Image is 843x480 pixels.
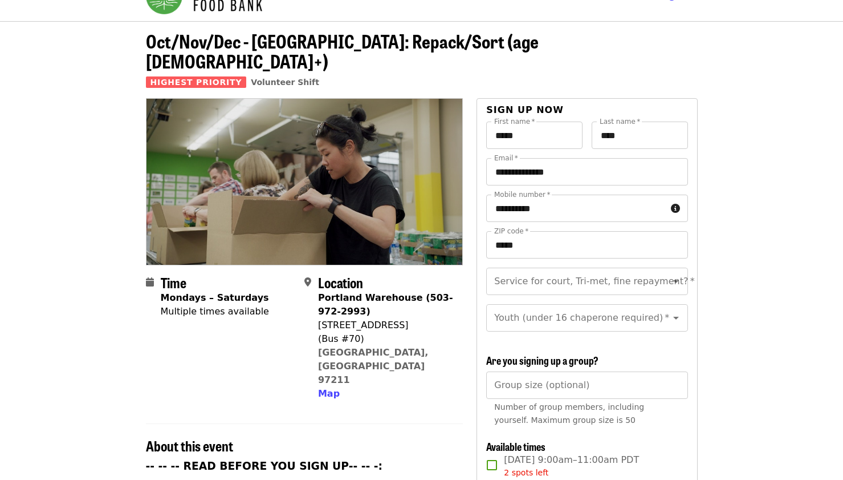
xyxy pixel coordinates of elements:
label: Mobile number [494,191,550,198]
span: Are you signing up a group? [486,353,598,368]
a: [GEOGRAPHIC_DATA], [GEOGRAPHIC_DATA] 97211 [318,347,429,385]
label: First name [494,118,535,125]
div: Multiple times available [161,305,269,318]
button: Open [668,310,684,326]
span: Available times [486,439,545,454]
span: Highest Priority [146,76,247,88]
i: circle-info icon [671,203,680,214]
i: calendar icon [146,277,154,288]
span: Time [161,272,186,292]
label: Email [494,155,518,162]
strong: Portland Warehouse (503-972-2993) [318,292,453,317]
span: Oct/Nov/Dec - [GEOGRAPHIC_DATA]: Repack/Sort (age [DEMOGRAPHIC_DATA]+) [146,27,539,74]
span: Number of group members, including yourself. Maximum group size is 50 [494,402,644,425]
span: Sign up now [486,104,564,115]
button: Map [318,387,340,401]
strong: Mondays – Saturdays [161,292,269,303]
span: About this event [146,435,233,455]
i: map-marker-alt icon [304,277,311,288]
input: ZIP code [486,231,687,259]
input: Last name [592,122,688,149]
span: Location [318,272,363,292]
label: Last name [600,118,640,125]
a: Volunteer Shift [251,78,319,87]
input: First name [486,122,583,149]
input: [object Object] [486,372,687,399]
span: 2 spots left [504,468,548,477]
div: [STREET_ADDRESS] [318,318,454,332]
button: Open [668,273,684,289]
input: Mobile number [486,195,666,222]
strong: -- -- -- READ BEFORE YOU SIGN UP-- -- -: [146,460,383,472]
span: Map [318,388,340,399]
label: ZIP code [494,228,528,235]
img: Oct/Nov/Dec - Portland: Repack/Sort (age 8+) organized by Oregon Food Bank [146,99,463,264]
input: Email [486,158,687,185]
div: (Bus #70) [318,332,454,346]
span: [DATE] 9:00am–11:00am PDT [504,453,639,479]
